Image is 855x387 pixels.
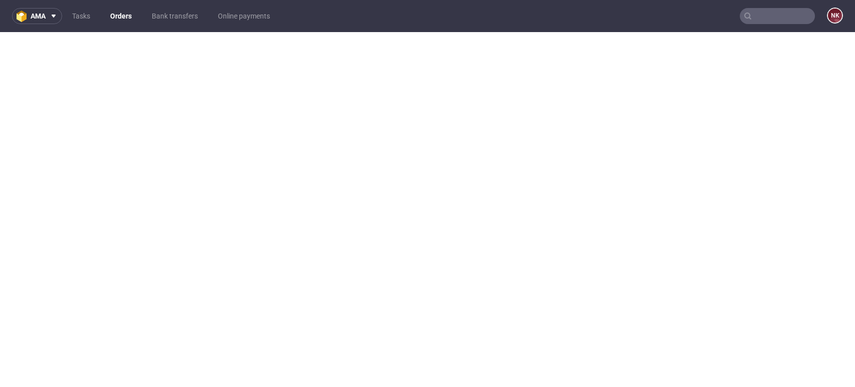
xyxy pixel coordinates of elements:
figcaption: NK [828,9,842,23]
a: Tasks [66,8,96,24]
button: ama [12,8,62,24]
span: ama [31,13,46,20]
a: Bank transfers [146,8,204,24]
img: logo [17,11,31,22]
a: Orders [104,8,138,24]
a: Online payments [212,8,276,24]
